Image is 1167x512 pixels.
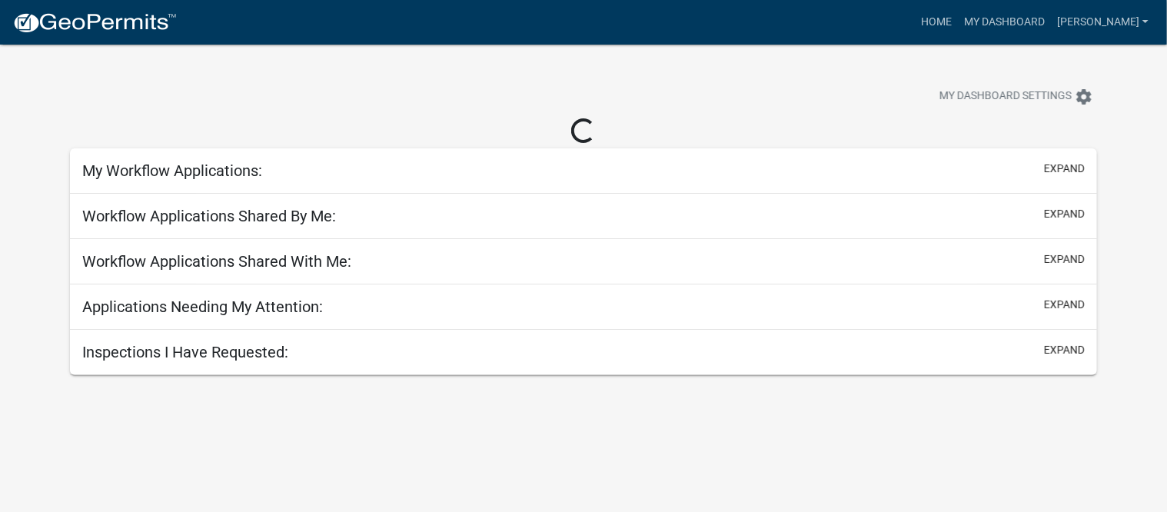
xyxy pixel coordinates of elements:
button: My Dashboard Settingssettings [927,81,1105,111]
a: My Dashboard [958,8,1051,37]
button: expand [1044,161,1085,177]
button: expand [1044,342,1085,358]
a: Home [915,8,958,37]
button: expand [1044,251,1085,268]
span: My Dashboard Settings [939,88,1072,106]
button: expand [1044,297,1085,313]
button: expand [1044,206,1085,222]
h5: Applications Needing My Attention: [82,298,323,316]
h5: Inspections I Have Requested: [82,343,288,361]
i: settings [1075,88,1093,106]
h5: My Workflow Applications: [82,161,262,180]
h5: Workflow Applications Shared With Me: [82,252,351,271]
a: [PERSON_NAME] [1051,8,1155,37]
h5: Workflow Applications Shared By Me: [82,207,336,225]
